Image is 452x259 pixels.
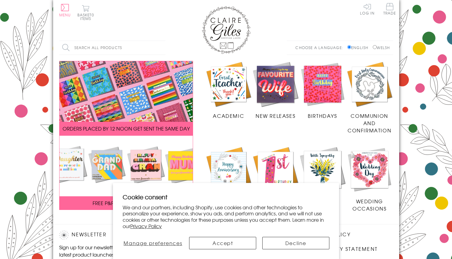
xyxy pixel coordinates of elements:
input: Welsh [373,45,377,49]
button: Accept [189,237,256,249]
a: Accessibility Statement [302,245,378,253]
a: Birthdays [299,61,346,120]
span: FREE P&P ON ALL UK ORDERS [93,199,159,207]
a: Communion and Confirmation [346,61,393,134]
span: Communion and Confirmation [348,112,391,134]
span: Manage preferences [124,239,182,247]
a: Wedding Occasions [346,146,393,212]
a: Academic [205,61,252,120]
button: Basket0 items [77,5,94,20]
span: ORDERS PLACED BY 12 NOON GET SENT THE SAME DAY [63,125,190,132]
input: English [347,45,351,49]
span: Menu [59,12,71,18]
h2: Cookie consent [123,193,329,201]
input: Search all products [59,41,165,55]
button: Decline [262,237,329,249]
p: Choose a language: [295,45,346,50]
a: Age Cards [252,146,299,205]
span: Trade [383,3,396,15]
a: Trade [383,3,396,16]
a: Sympathy [299,146,346,205]
label: Welsh [373,45,390,50]
img: Claire Giles Greetings Cards [202,6,250,54]
label: English [347,45,371,50]
h2: Newsletter [59,231,162,240]
button: Menu [59,4,71,17]
span: Academic [213,112,244,119]
input: Search [159,41,165,55]
a: Anniversary [205,146,252,205]
span: New Releases [256,112,295,119]
p: We and our partners, including Shopify, use cookies and other technologies to personalize your ex... [123,204,329,229]
a: Privacy Policy [130,222,162,230]
a: New Releases [252,61,299,120]
span: Wedding Occasions [352,198,386,212]
a: Log In [360,3,375,15]
span: Birthdays [308,112,337,119]
button: Manage preferences [123,237,183,249]
span: 0 items [80,12,94,21]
